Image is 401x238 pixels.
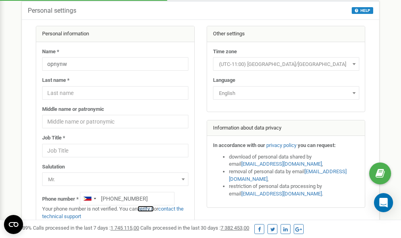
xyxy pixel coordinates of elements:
[352,7,373,14] button: HELP
[42,144,188,157] input: Job Title
[42,77,70,84] label: Last name *
[42,163,65,171] label: Salutation
[36,26,194,42] div: Personal information
[213,77,235,84] label: Language
[42,205,188,220] p: Your phone number is not verified. You can or
[298,142,336,148] strong: you can request:
[221,225,249,231] u: 7 382 453,00
[33,225,139,231] span: Calls processed in the last 7 days :
[229,183,359,197] li: restriction of personal data processing by email .
[140,225,249,231] span: Calls processed in the last 30 days :
[42,86,188,100] input: Last name
[213,57,359,71] span: (UTC-11:00) Pacific/Midway
[80,192,174,205] input: +1-800-555-55-55
[138,206,154,212] a: verify it
[28,7,76,14] h5: Personal settings
[42,195,79,203] label: Phone number *
[207,26,365,42] div: Other settings
[213,48,237,56] label: Time zone
[229,153,359,168] li: download of personal data shared by email ,
[42,106,104,113] label: Middle name or patronymic
[110,225,139,231] u: 1 745 115,00
[241,161,322,167] a: [EMAIL_ADDRESS][DOMAIN_NAME]
[42,206,184,219] a: contact the technical support
[45,174,186,185] span: Mr.
[229,168,347,182] a: [EMAIL_ADDRESS][DOMAIN_NAME]
[229,168,359,183] li: removal of personal data by email ,
[216,59,356,70] span: (UTC-11:00) Pacific/Midway
[4,215,23,234] button: Open CMP widget
[42,48,59,56] label: Name *
[42,115,188,128] input: Middle name or patronymic
[213,86,359,100] span: English
[213,142,265,148] strong: In accordance with our
[241,191,322,197] a: [EMAIL_ADDRESS][DOMAIN_NAME]
[42,172,188,186] span: Mr.
[42,134,65,142] label: Job Title *
[80,192,99,205] div: Telephone country code
[266,142,296,148] a: privacy policy
[42,57,188,71] input: Name
[216,88,356,99] span: English
[374,193,393,212] div: Open Intercom Messenger
[207,120,365,136] div: Information about data privacy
